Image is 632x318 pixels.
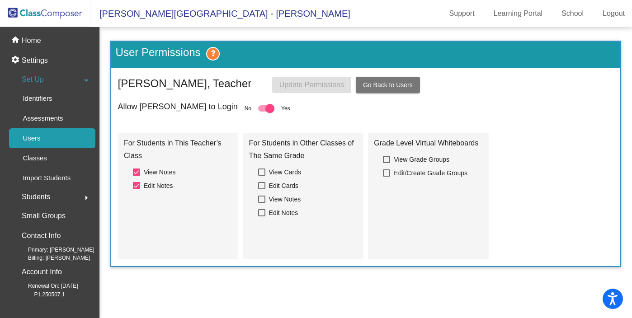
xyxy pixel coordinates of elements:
[14,246,94,254] span: Primary: [PERSON_NAME]
[486,6,550,21] a: Learning Portal
[356,77,420,93] button: Go Back to Users
[81,75,92,86] mat-icon: arrow_drop_down
[22,55,48,66] p: Settings
[442,6,482,21] a: Support
[374,137,482,150] span: Grade Level Virtual Whiteboards
[23,173,71,183] p: Import Students
[394,168,467,178] span: Edit/Create Grade Groups
[279,81,344,89] span: Update Permissions
[23,113,63,124] p: Assessments
[81,192,92,203] mat-icon: arrow_right
[249,137,358,162] span: For Students in Other Classes of The Same Grade
[22,73,44,86] span: Set Up
[23,153,47,164] p: Classes
[23,93,52,104] p: Identifiers
[269,167,301,178] span: View Cards
[595,6,632,21] a: Logout
[11,55,22,66] mat-icon: settings
[118,77,252,90] h2: [PERSON_NAME], Teacher
[269,194,301,205] span: View Notes
[11,35,22,46] mat-icon: home
[269,180,298,191] span: Edit Cards
[14,254,90,262] span: Billing: [PERSON_NAME]
[272,77,351,93] button: Update Permissions
[22,229,61,242] p: Contact Info
[245,104,251,112] span: No
[22,266,62,278] p: Account Info
[269,207,298,218] span: Edit Notes
[144,180,173,191] span: Edit Notes
[394,154,449,165] span: View Grade Groups
[22,191,50,203] span: Students
[23,133,40,144] p: Users
[363,81,413,89] span: Go Back to Users
[22,35,41,46] p: Home
[554,6,591,21] a: School
[116,46,220,61] h2: User Permissions
[22,210,66,222] p: Small Groups
[14,282,78,290] span: Renewal On: [DATE]
[124,137,232,162] span: For Students in This Teacher’s Class
[144,167,176,178] span: View Notes
[118,102,238,112] h4: Allow [PERSON_NAME] to Login
[90,6,350,21] span: [PERSON_NAME][GEOGRAPHIC_DATA] - [PERSON_NAME]
[281,104,290,112] span: Yes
